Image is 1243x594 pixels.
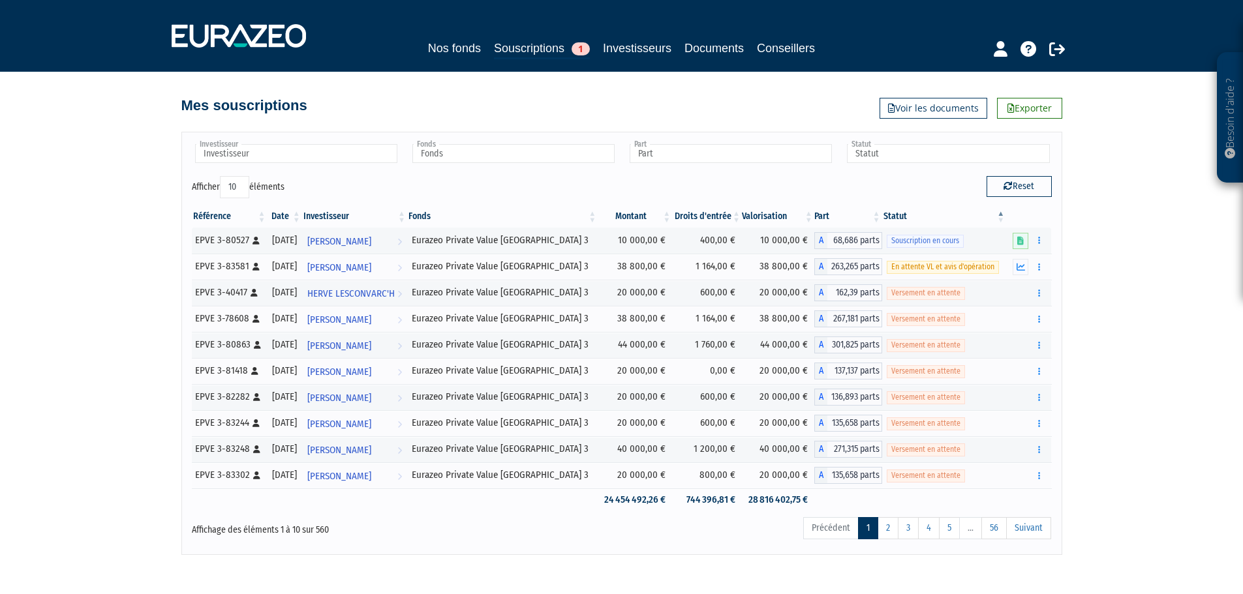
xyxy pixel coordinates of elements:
th: Part: activer pour trier la colonne par ordre croissant [814,205,882,228]
td: 20 000,00 € [598,384,672,410]
a: Documents [684,39,744,57]
span: A [814,363,827,379]
a: [PERSON_NAME] [302,306,407,332]
a: [PERSON_NAME] [302,332,407,358]
span: [PERSON_NAME] [307,334,371,358]
td: 1 760,00 € [672,332,742,358]
td: 600,00 € [672,280,742,306]
div: EPVE 3-40417 [195,286,263,299]
div: EPVE 3-83244 [195,416,263,430]
span: En attente VL et avis d'opération [887,261,999,273]
i: [Français] Personne physique [251,367,258,375]
span: A [814,232,827,249]
td: 38 800,00 € [742,254,814,280]
span: A [814,310,827,327]
i: [Français] Personne physique [254,341,261,349]
span: A [814,441,827,458]
td: 40 000,00 € [598,436,672,462]
span: [PERSON_NAME] [307,230,371,254]
label: Afficher éléments [192,176,284,198]
i: [Français] Personne physique [253,237,260,245]
td: 20 000,00 € [598,462,672,488]
td: 1 200,00 € [672,436,742,462]
i: Voir l'investisseur [397,386,402,410]
th: Investisseur: activer pour trier la colonne par ordre croissant [302,205,407,228]
span: 301,825 parts [827,336,882,353]
a: HERVE LESCONVARC'H [302,280,407,306]
span: [PERSON_NAME] [307,464,371,488]
div: A - Eurazeo Private Value Europe 3 [814,389,882,406]
a: Voir les documents [880,98,987,119]
span: Versement en attente [887,391,965,404]
div: Affichage des éléments 1 à 10 sur 560 [192,516,539,537]
td: 20 000,00 € [598,280,672,306]
span: Souscription en cours [887,235,964,247]
h4: Mes souscriptions [181,98,307,113]
a: 3 [898,517,919,539]
td: 1 164,00 € [672,306,742,332]
a: Suivant [1006,517,1051,539]
a: Exporter [997,98,1062,119]
div: A - Eurazeo Private Value Europe 3 [814,284,882,301]
td: 40 000,00 € [742,436,814,462]
a: [PERSON_NAME] [302,228,407,254]
div: EPVE 3-83581 [195,260,263,273]
td: 600,00 € [672,410,742,436]
div: A - Eurazeo Private Value Europe 3 [814,336,882,353]
div: [DATE] [271,468,297,482]
div: [DATE] [271,416,297,430]
th: Fonds: activer pour trier la colonne par ordre croissant [407,205,598,228]
div: Eurazeo Private Value [GEOGRAPHIC_DATA] 3 [412,286,593,299]
a: 2 [878,517,898,539]
div: A - Eurazeo Private Value Europe 3 [814,441,882,458]
i: [Français] Personne physique [253,263,260,271]
td: 20 000,00 € [742,410,814,436]
div: A - Eurazeo Private Value Europe 3 [814,232,882,249]
span: A [814,336,827,353]
div: EPVE 3-80863 [195,338,263,351]
i: [Français] Personne physique [253,471,260,479]
i: Voir l'investisseur [397,282,402,306]
td: 10 000,00 € [742,228,814,254]
button: Reset [987,176,1052,197]
div: [DATE] [271,442,297,456]
td: 38 800,00 € [598,254,672,280]
a: Nos fonds [428,39,481,57]
td: 20 000,00 € [742,280,814,306]
span: 162,39 parts [827,284,882,301]
div: A - Eurazeo Private Value Europe 3 [814,258,882,275]
div: [DATE] [271,312,297,325]
td: 800,00 € [672,462,742,488]
span: A [814,467,827,484]
select: Afficheréléments [220,176,249,198]
td: 20 000,00 € [742,384,814,410]
i: [Français] Personne physique [251,289,258,297]
span: 137,137 parts [827,363,882,379]
a: 5 [939,517,960,539]
div: A - Eurazeo Private Value Europe 3 [814,467,882,484]
th: Référence : activer pour trier la colonne par ordre croissant [192,205,268,228]
span: [PERSON_NAME] [307,308,371,332]
span: 136,893 parts [827,389,882,406]
i: Voir l'investisseur [397,308,402,332]
span: 263,265 parts [827,258,882,275]
th: Date: activer pour trier la colonne par ordre croissant [267,205,301,228]
div: [DATE] [271,338,297,351]
a: [PERSON_NAME] [302,358,407,384]
div: EPVE 3-81418 [195,364,263,378]
img: 1732889491-logotype_eurazeo_blanc_rvb.png [172,24,306,48]
div: Eurazeo Private Value [GEOGRAPHIC_DATA] 3 [412,390,593,404]
td: 20 000,00 € [742,358,814,384]
div: Eurazeo Private Value [GEOGRAPHIC_DATA] 3 [412,312,593,325]
span: Versement en attente [887,469,965,482]
i: Voir l'investisseur [397,360,402,384]
td: 1 164,00 € [672,254,742,280]
td: 20 000,00 € [742,462,814,488]
td: 28 816 402,75 € [742,488,814,511]
div: EPVE 3-82282 [195,390,263,404]
td: 10 000,00 € [598,228,672,254]
a: 56 [981,517,1007,539]
a: Conseillers [757,39,815,57]
span: A [814,258,827,275]
span: Versement en attente [887,443,965,456]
